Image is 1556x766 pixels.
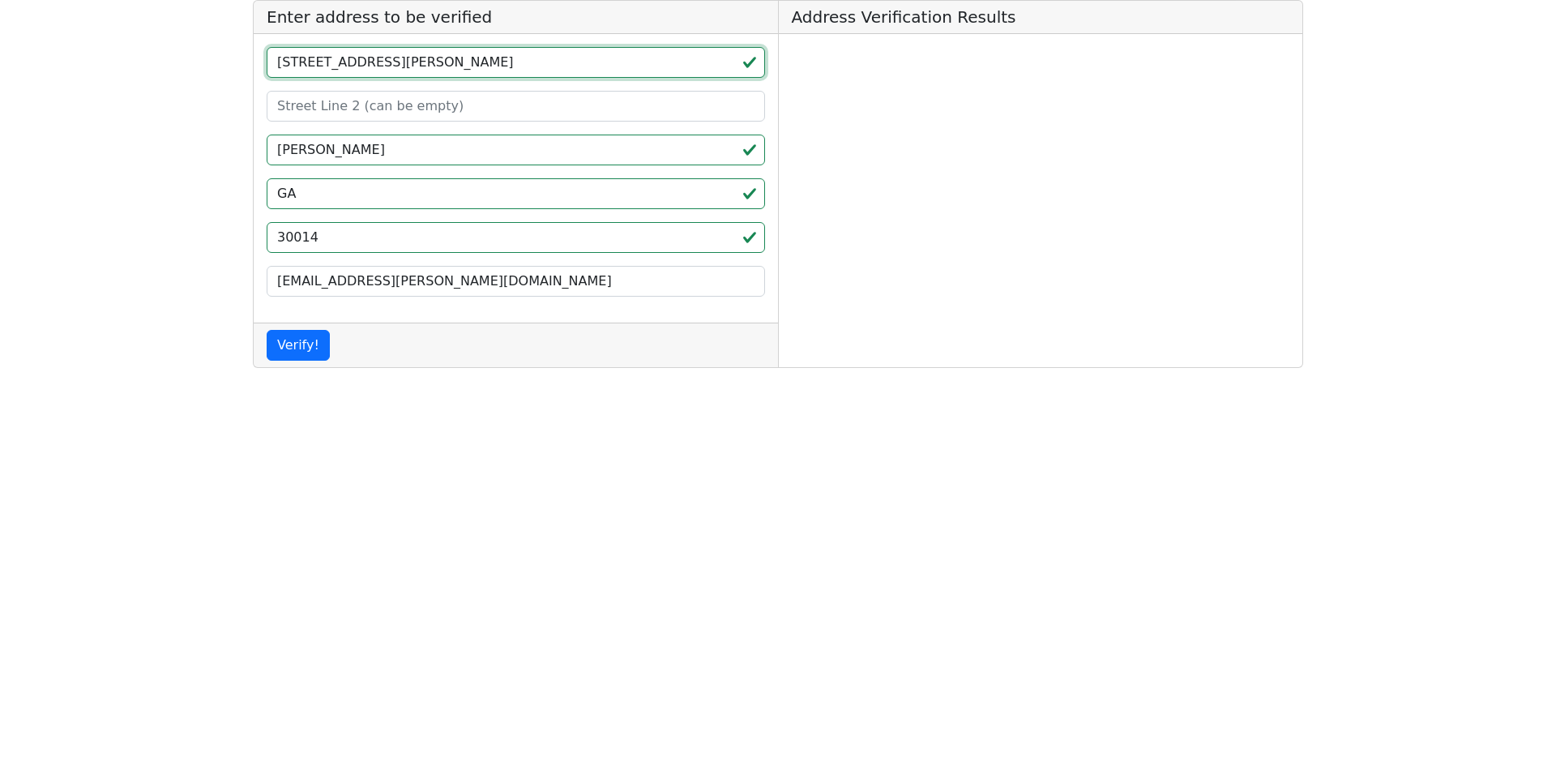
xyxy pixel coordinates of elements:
[779,1,1303,34] h5: Address Verification Results
[267,266,765,297] input: Your Email
[267,91,765,122] input: Street Line 2 (can be empty)
[267,135,765,165] input: City
[267,222,765,253] input: ZIP code 5 or 5+4
[267,47,765,78] input: Street Line 1
[254,1,778,34] h5: Enter address to be verified
[267,330,330,361] button: Verify!
[267,178,765,209] input: 2-Letter State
